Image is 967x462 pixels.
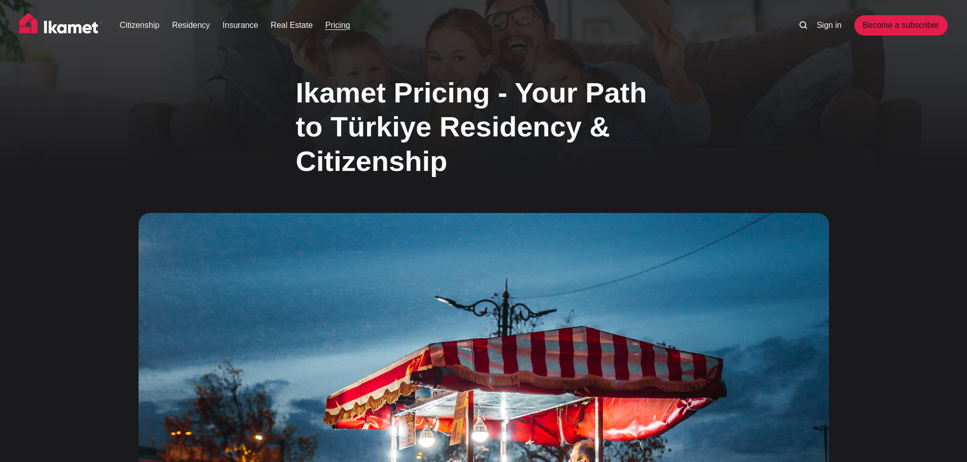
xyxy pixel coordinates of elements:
[120,19,159,31] a: Citizenship
[172,19,210,31] a: Residency
[222,19,258,31] a: Insurance
[325,19,350,31] a: Pricing
[817,19,842,31] a: Sign in
[271,19,313,31] a: Real Estate
[296,76,672,178] h1: Ikamet Pricing - Your Path to Türkiye Residency & Citizenship
[854,15,948,35] a: Become a subscriber
[19,13,103,38] img: Ikamet home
